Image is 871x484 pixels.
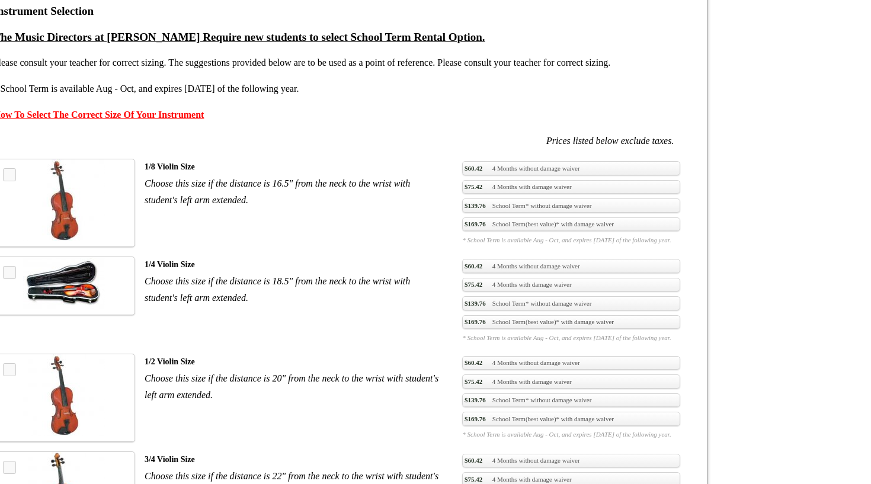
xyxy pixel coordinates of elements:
span: $169.76 [465,317,486,326]
a: $60.424 Months without damage waiver [462,454,680,468]
em: Choose this size if the distance is 16.5" from the neck to the wrist with student's left arm exte... [145,178,410,205]
span: $75.42 [465,377,482,386]
span: $75.42 [465,280,482,289]
a: $75.424 Months with damage waiver [462,278,680,292]
span: $139.76 [465,395,486,405]
span: $139.76 [465,299,486,308]
a: $169.76School Term(best value)* with damage waiver [462,412,680,426]
em: Prices listed below exclude taxes. [546,136,674,146]
span: $139.76 [465,201,486,210]
a: $60.424 Months without damage waiver [462,259,680,273]
em: * School Term is available Aug - Oct, and expires [DATE] of the following year. [462,333,680,342]
em: Choose this size if the distance is 18.5" from the neck to the wrist with student's left arm exte... [145,276,410,303]
span: $169.76 [465,414,486,424]
a: MP3 Clip [3,461,16,474]
a: $139.76School Term* without damage waiver [462,198,680,213]
img: th_1fc34dab4bdaff02a3697e89cb8f30dd_1344874739Violin1_10size.jpg [23,159,105,241]
em: * School Term is available Aug - Oct, and expires [DATE] of the following year. [462,429,680,439]
a: MP3 Clip [3,168,16,181]
a: $60.424 Months without damage waiver [462,161,680,175]
div: 1/8 Violin Size [145,159,445,175]
span: $60.42 [465,456,482,465]
a: $75.424 Months with damage waiver [462,180,680,194]
a: $139.76School Term* without damage waiver [462,296,680,310]
span: $60.42 [465,164,482,173]
span: $60.42 [465,261,482,271]
em: * School Term is available Aug - Oct, and expires [DATE] of the following year. [462,235,680,245]
img: th_1fc34dab4bdaff02a3697e89cb8f30dd_1340371800ViolinHalfSIze.jpg [23,354,105,436]
span: $60.42 [465,358,482,367]
div: 1/4 Violin Size [145,257,445,273]
div: 3/4 Violin Size [145,451,445,468]
a: $139.76School Term* without damage waiver [462,393,680,408]
img: th_1fc34dab4bdaff02a3697e89cb8f30dd_1338903562Violin.JPG [23,257,105,309]
a: $75.424 Months with damage waiver [462,374,680,389]
a: MP3 Clip [3,266,16,279]
a: $169.76School Term(best value)* with damage waiver [462,315,680,329]
em: Choose this size if the distance is 20" from the neck to the wrist with student's left arm extended. [145,373,438,400]
a: MP3 Clip [3,363,16,376]
span: $169.76 [465,219,486,229]
span: $75.42 [465,475,482,484]
span: $75.42 [465,182,482,191]
div: 1/2 Violin Size [145,354,445,370]
a: $60.424 Months without damage waiver [462,356,680,370]
a: $169.76School Term(best value)* with damage waiver [462,217,680,232]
